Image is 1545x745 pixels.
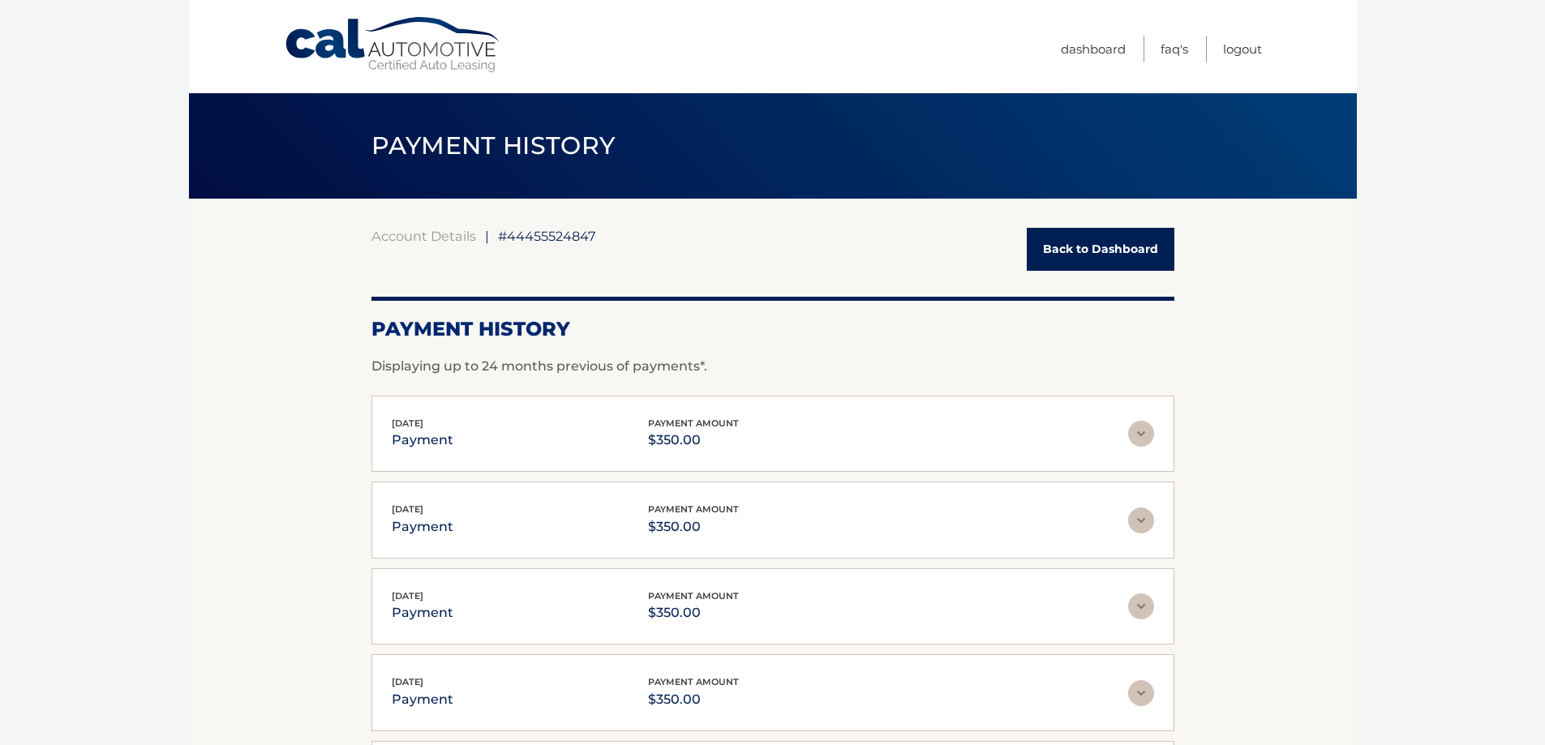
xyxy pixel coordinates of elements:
span: payment amount [648,590,739,602]
span: [DATE] [392,676,423,687]
a: Dashboard [1061,36,1126,62]
p: payment [392,688,453,711]
p: $350.00 [648,429,739,452]
img: accordion-rest.svg [1128,593,1154,619]
p: Displaying up to 24 months previous of payments*. [371,357,1174,376]
p: payment [392,429,453,452]
a: Cal Automotive [284,16,503,74]
span: #44455524847 [498,228,596,244]
span: [DATE] [392,590,423,602]
span: PAYMENT HISTORY [371,131,616,161]
h2: Payment History [371,317,1174,341]
a: FAQ's [1161,36,1188,62]
span: payment amount [648,417,739,429]
p: $350.00 [648,516,739,538]
a: Back to Dashboard [1027,228,1174,271]
p: payment [392,516,453,538]
span: payment amount [648,503,739,515]
span: [DATE] [392,503,423,515]
p: $350.00 [648,688,739,711]
img: accordion-rest.svg [1128,507,1154,533]
img: accordion-rest.svg [1128,680,1154,706]
p: payment [392,602,453,624]
a: Account Details [371,228,476,244]
span: | [485,228,489,244]
img: accordion-rest.svg [1128,421,1154,447]
p: $350.00 [648,602,739,624]
span: [DATE] [392,417,423,429]
span: payment amount [648,676,739,687]
a: Logout [1223,36,1262,62]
